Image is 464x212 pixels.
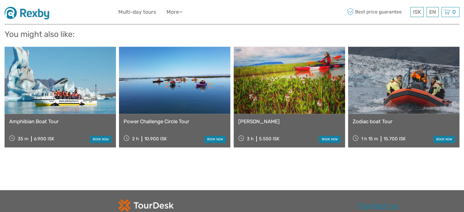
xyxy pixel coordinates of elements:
span: 35 m [18,136,28,142]
span: 3 h [247,136,254,142]
div: 15.700 ISK [383,136,406,142]
a: book now [90,136,111,143]
h2: Contact us [358,202,459,211]
a: More [167,8,182,16]
button: Open LiveChat chat widget [70,9,77,17]
span: Best price guarantee [346,7,409,17]
a: book now [433,136,455,143]
div: 10.900 ISK [144,136,167,142]
div: 6.900 ISK [34,136,54,142]
img: 1430-dd05a757-d8ed-48de-a814-6052a4ad6914_logo_small.jpg [5,5,54,20]
a: Multi-day tours [118,8,156,16]
img: td-logo-white.png [118,199,174,211]
p: We're away right now. Please check back later! [9,11,69,16]
h2: You might also like: [5,30,459,39]
div: 5.550 ISK [259,136,279,142]
span: ISK [413,9,421,15]
a: Power Challenge Circle Tour [124,118,226,124]
a: Amphibian Boat Tour [9,118,111,124]
span: 1 h 15 m [361,136,378,142]
div: EN [426,7,439,17]
a: Zodiac boat Tour [353,118,455,124]
span: 0 [451,9,457,15]
a: [PERSON_NAME] [238,118,340,124]
span: 2 h [132,136,139,142]
a: book now [319,136,340,143]
a: book now [204,136,226,143]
